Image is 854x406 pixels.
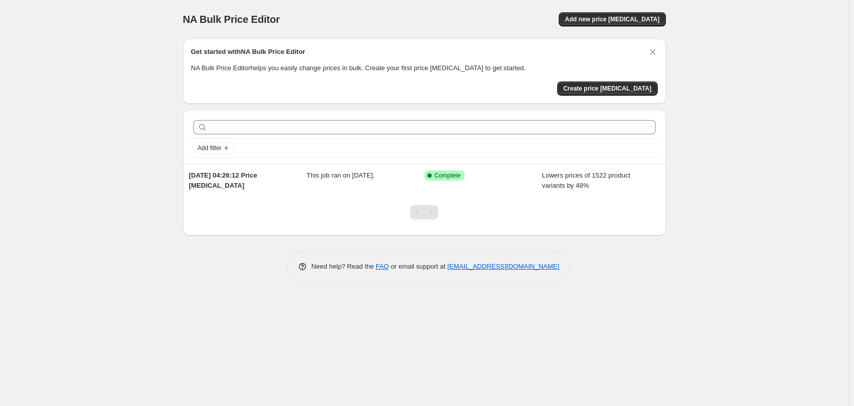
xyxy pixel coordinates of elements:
[565,15,659,23] span: Add new price [MEDICAL_DATA]
[435,171,461,180] span: Complete
[389,263,447,270] span: or email support at
[559,12,665,26] button: Add new price [MEDICAL_DATA]
[557,81,658,96] button: Create price change job
[189,171,257,189] span: [DATE] 04:26:12 Price [MEDICAL_DATA]
[312,263,376,270] span: Need help? Read the
[191,47,306,57] h2: Get started with NA Bulk Price Editor
[542,171,630,189] span: Lowers prices of 1522 product variants by 48%
[191,63,658,73] p: NA Bulk Price Editor helps you easily change prices in bulk. Create your first price [MEDICAL_DAT...
[198,144,222,152] span: Add filter
[648,47,658,57] button: Dismiss card
[183,14,280,25] span: NA Bulk Price Editor
[410,205,438,219] nav: Pagination
[376,263,389,270] a: FAQ
[307,171,375,179] span: This job ran on [DATE].
[447,263,559,270] a: [EMAIL_ADDRESS][DOMAIN_NAME]
[563,84,652,93] span: Create price [MEDICAL_DATA]
[193,142,234,154] button: Add filter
